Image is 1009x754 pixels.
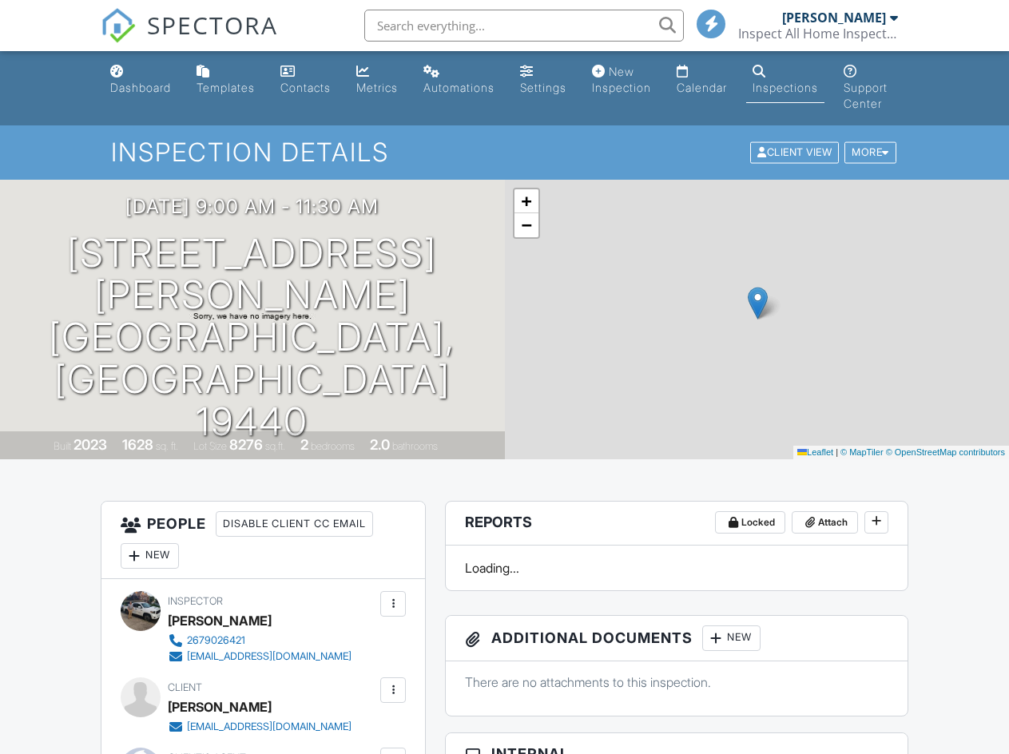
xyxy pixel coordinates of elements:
a: Leaflet [797,447,833,457]
a: Client View [749,145,843,157]
img: The Best Home Inspection Software - Spectora [101,8,136,43]
div: [EMAIL_ADDRESS][DOMAIN_NAME] [187,650,352,663]
a: Contacts [274,58,337,103]
div: Support Center [844,81,888,110]
span: Inspector [168,595,223,607]
div: 2.0 [370,436,390,453]
div: Contacts [280,81,331,94]
div: 2 [300,436,308,453]
div: Templates [197,81,255,94]
img: Marker [748,287,768,319]
a: New Inspection [586,58,657,103]
span: bathrooms [392,440,438,452]
span: Built [54,440,71,452]
a: [EMAIL_ADDRESS][DOMAIN_NAME] [168,719,352,735]
a: Calendar [670,58,733,103]
a: Inspections [746,58,824,103]
a: Dashboard [104,58,177,103]
a: 2679026421 [168,633,352,649]
a: Settings [514,58,573,103]
a: Zoom in [514,189,538,213]
span: − [521,215,531,235]
div: Inspections [753,81,818,94]
span: sq. ft. [156,440,178,452]
span: | [836,447,838,457]
div: More [844,142,896,164]
input: Search everything... [364,10,684,42]
div: [EMAIL_ADDRESS][DOMAIN_NAME] [187,720,352,733]
a: © OpenStreetMap contributors [886,447,1005,457]
div: 1628 [122,436,153,453]
div: Inspect All Home Inspections LLC [738,26,898,42]
div: 2679026421 [187,634,245,647]
span: bedrooms [311,440,355,452]
a: Support Center [837,58,904,119]
a: Automations (Basic) [417,58,501,103]
a: Zoom out [514,213,538,237]
span: sq.ft. [265,440,285,452]
div: 8276 [229,436,263,453]
div: [PERSON_NAME] [168,695,272,719]
a: [EMAIL_ADDRESS][DOMAIN_NAME] [168,649,352,665]
div: Client View [750,142,839,164]
span: SPECTORA [147,8,278,42]
h1: Inspection Details [111,138,898,166]
a: SPECTORA [101,22,278,55]
span: Lot Size [193,440,227,452]
span: + [521,191,531,211]
a: Templates [190,58,261,103]
a: Metrics [350,58,404,103]
h3: Additional Documents [446,616,907,661]
div: Automations [423,81,495,94]
div: New [121,543,179,569]
div: 2023 [73,436,107,453]
p: There are no attachments to this inspection. [465,673,888,691]
div: New Inspection [592,65,651,94]
div: New [702,625,761,651]
h1: [STREET_ADDRESS][PERSON_NAME] [GEOGRAPHIC_DATA], [GEOGRAPHIC_DATA] 19440 [26,232,479,443]
div: Dashboard [110,81,171,94]
h3: [DATE] 9:00 am - 11:30 am [125,196,379,217]
div: Settings [520,81,566,94]
span: Client [168,681,202,693]
div: Metrics [356,81,398,94]
div: [PERSON_NAME] [168,609,272,633]
div: Calendar [677,81,727,94]
div: Disable Client CC Email [216,511,373,537]
div: [PERSON_NAME] [782,10,886,26]
h3: People [101,502,425,579]
a: © MapTiler [840,447,884,457]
